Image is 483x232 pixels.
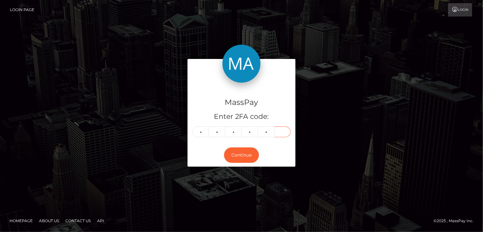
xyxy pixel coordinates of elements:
div: © 2025 , MassPay Inc. [433,217,478,224]
button: Continue [224,147,259,163]
a: Login Page [10,3,34,16]
h4: MassPay [192,97,291,108]
h5: Enter 2FA code: [192,112,291,122]
img: MassPay [222,45,261,83]
a: Homepage [7,216,35,226]
a: About Us [36,216,62,226]
a: Contact Us [63,216,93,226]
a: API [95,216,107,226]
a: Login [448,3,472,16]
